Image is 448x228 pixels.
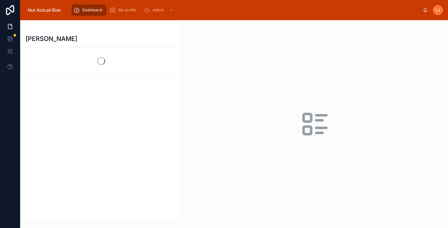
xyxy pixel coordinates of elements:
[108,4,141,16] a: My profile
[153,8,164,13] span: Admin
[142,4,177,16] a: Admin
[25,5,63,15] img: App logo
[82,8,102,13] span: Dashboard
[436,8,440,13] span: LJ
[72,4,106,16] a: Dashboard
[68,3,423,17] div: scrollable content
[118,8,136,13] span: My profile
[26,34,77,43] h1: [PERSON_NAME]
